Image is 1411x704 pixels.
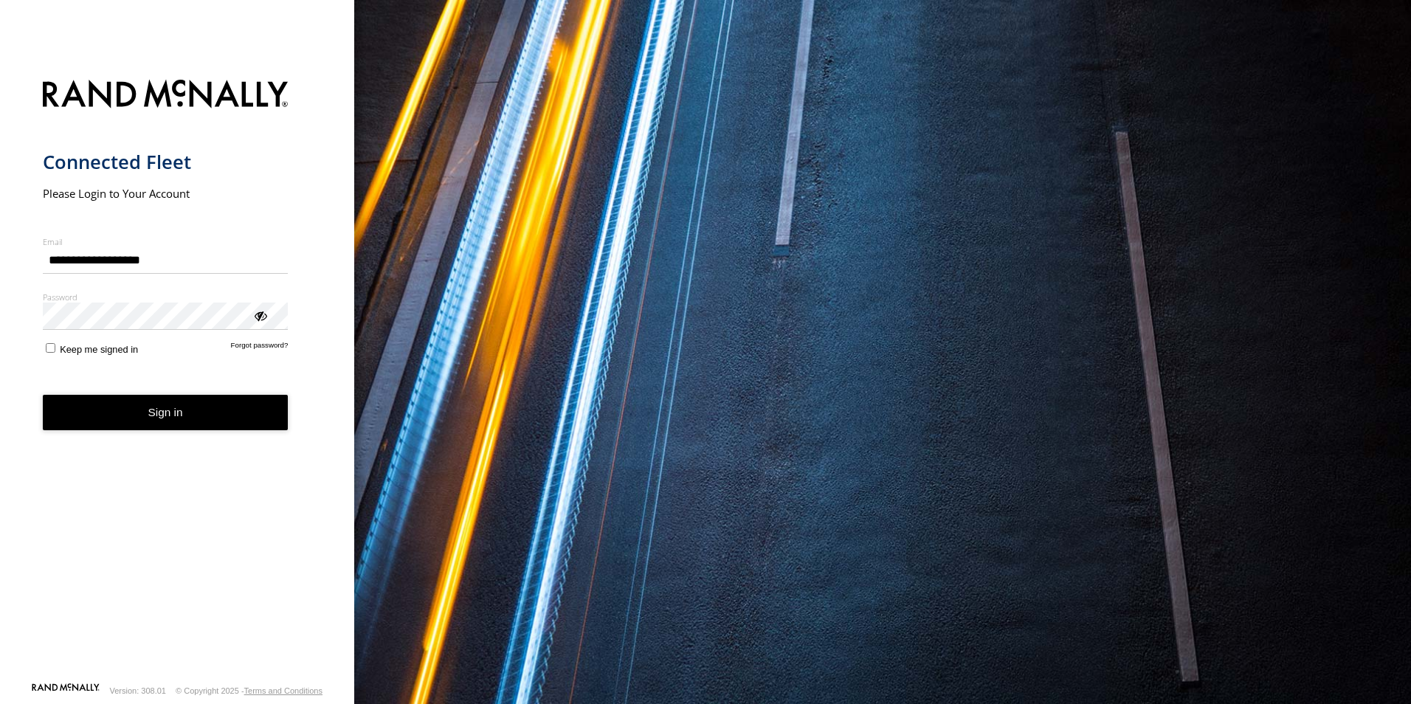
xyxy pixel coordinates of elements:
h2: Please Login to Your Account [43,186,289,201]
img: Rand McNally [43,77,289,114]
a: Forgot password? [231,341,289,355]
h1: Connected Fleet [43,150,289,174]
span: Keep me signed in [60,344,138,355]
label: Password [43,291,289,303]
form: main [43,71,312,682]
div: © Copyright 2025 - [176,686,322,695]
div: Version: 308.01 [110,686,166,695]
input: Keep me signed in [46,343,55,353]
label: Email [43,236,289,247]
button: Sign in [43,395,289,431]
div: ViewPassword [252,308,267,322]
a: Terms and Conditions [244,686,322,695]
a: Visit our Website [32,683,100,698]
